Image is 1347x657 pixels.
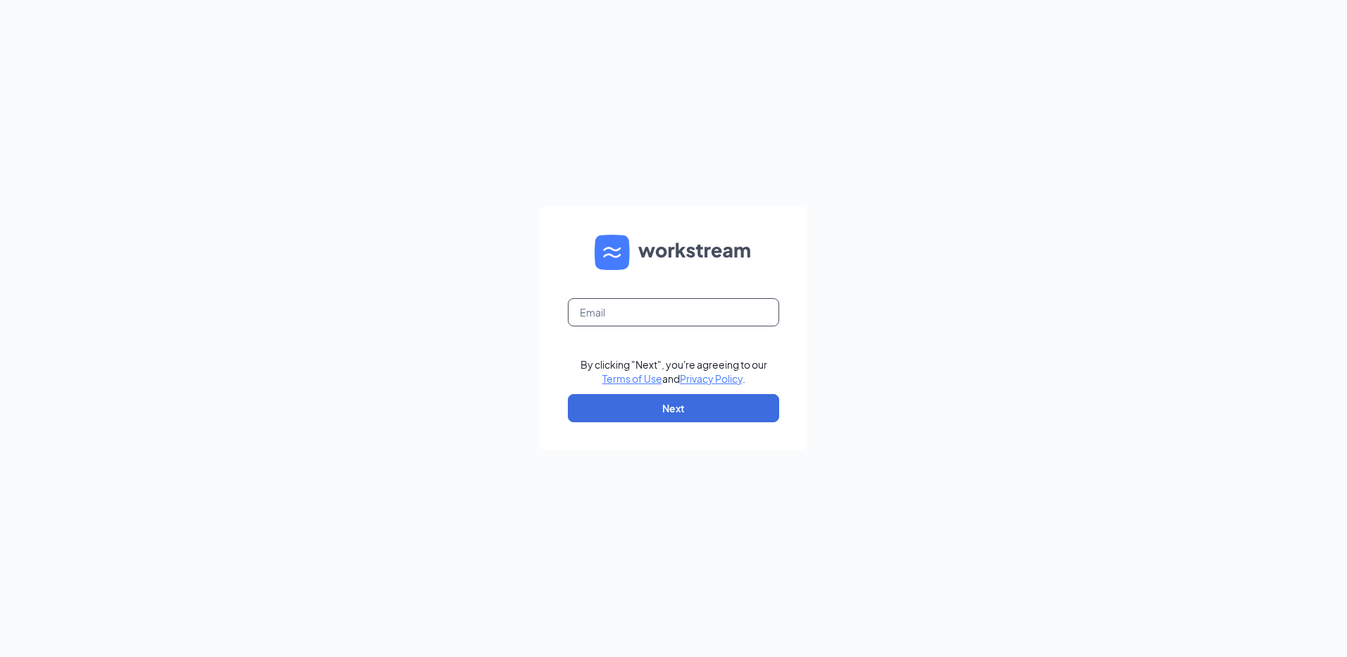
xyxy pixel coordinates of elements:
button: Next [568,394,779,422]
input: Email [568,298,779,326]
a: Privacy Policy [680,372,743,385]
div: By clicking "Next", you're agreeing to our and . [581,357,767,386]
a: Terms of Use [602,372,662,385]
img: WS logo and Workstream text [595,235,752,270]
